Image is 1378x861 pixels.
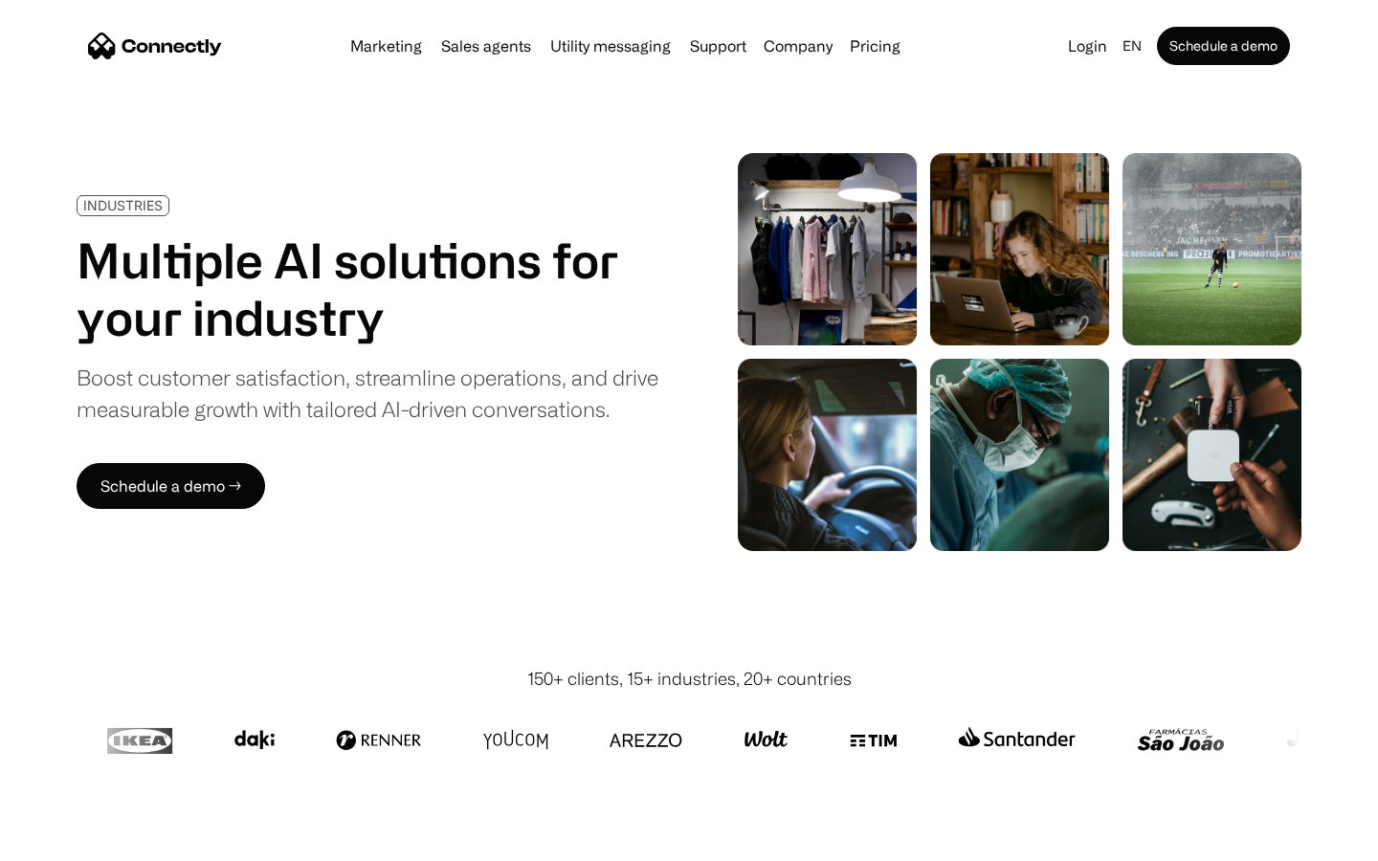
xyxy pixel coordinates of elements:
a: Support [682,38,754,54]
h1: Multiple AI solutions for your industry [77,232,658,346]
a: Utility messaging [543,38,678,54]
a: Marketing [343,38,430,54]
a: Pricing [842,38,908,54]
a: Sales agents [433,38,539,54]
div: 150+ clients, 15+ industries, 20+ countries [527,666,852,692]
div: en [1122,33,1142,59]
div: Company [764,33,833,59]
a: Login [1060,33,1115,59]
div: Boost customer satisfaction, streamline operations, and drive measurable growth with tailored AI-... [77,362,658,425]
aside: Language selected: English [19,826,115,854]
div: INDUSTRIES [83,198,163,212]
a: Schedule a demo → [77,463,265,509]
ul: Language list [38,828,115,854]
a: Schedule a demo [1157,27,1290,65]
